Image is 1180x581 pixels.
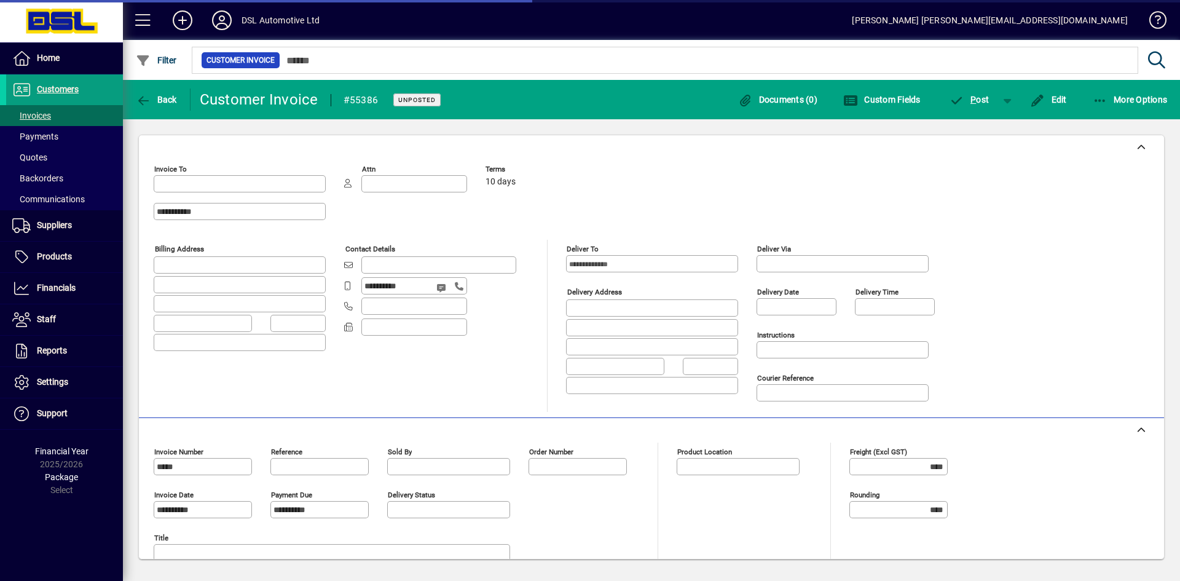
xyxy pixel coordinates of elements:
a: Financials [6,273,123,304]
button: Profile [202,9,242,31]
button: Custom Fields [840,89,924,111]
a: Staff [6,304,123,335]
span: Customers [37,84,79,94]
button: More Options [1090,89,1171,111]
button: Filter [133,49,180,71]
span: Home [37,53,60,63]
mat-label: Rounding [850,491,879,499]
span: 10 days [486,177,516,187]
mat-label: Invoice To [154,165,187,173]
mat-label: Sold by [388,448,412,456]
app-page-header-button: Back [123,89,191,111]
div: #55386 [344,90,379,110]
span: P [970,95,976,105]
a: Communications [6,189,123,210]
span: ost [950,95,989,105]
mat-label: Product location [677,448,732,456]
mat-label: Invoice date [154,491,194,499]
span: Backorders [12,173,63,183]
a: Reports [6,336,123,366]
span: Staff [37,314,56,324]
mat-label: Delivery date [757,288,799,296]
a: Settings [6,367,123,398]
button: Edit [1027,89,1070,111]
a: Payments [6,126,123,147]
span: Documents (0) [737,95,817,105]
mat-label: Instructions [757,331,795,339]
span: Unposted [398,96,436,104]
span: Support [37,408,68,418]
mat-label: Courier Reference [757,374,814,382]
div: [PERSON_NAME] [PERSON_NAME][EMAIL_ADDRESS][DOMAIN_NAME] [852,10,1128,30]
span: Products [37,251,72,261]
span: Customer Invoice [206,54,275,66]
button: Add [163,9,202,31]
mat-label: Delivery status [388,491,435,499]
span: Quotes [12,152,47,162]
mat-label: Invoice number [154,448,203,456]
span: Financials [37,283,76,293]
span: Financial Year [35,446,88,456]
div: Customer Invoice [200,90,318,109]
mat-label: Title [154,534,168,542]
mat-label: Attn [362,165,376,173]
mat-label: Deliver To [567,245,599,253]
button: Back [133,89,180,111]
mat-label: Payment due [271,491,312,499]
a: Suppliers [6,210,123,241]
span: Suppliers [37,220,72,230]
a: Products [6,242,123,272]
a: Quotes [6,147,123,168]
span: Reports [37,346,67,355]
a: Support [6,398,123,429]
a: Knowledge Base [1140,2,1165,42]
span: Terms [486,165,559,173]
span: Edit [1030,95,1067,105]
div: DSL Automotive Ltd [242,10,320,30]
span: Filter [136,55,177,65]
span: Back [136,95,177,105]
mat-label: Freight (excl GST) [850,448,907,456]
a: Invoices [6,105,123,126]
button: Send SMS [428,273,457,302]
span: Communications [12,194,85,204]
mat-label: Reference [271,448,302,456]
mat-label: Order number [529,448,573,456]
span: Settings [37,377,68,387]
span: Package [45,472,78,482]
span: More Options [1093,95,1168,105]
mat-label: Deliver via [757,245,791,253]
mat-label: Delivery time [855,288,899,296]
button: Post [943,89,996,111]
span: Invoices [12,111,51,121]
span: Payments [12,132,58,141]
a: Home [6,43,123,74]
a: Backorders [6,168,123,189]
button: Documents (0) [734,89,820,111]
span: Custom Fields [843,95,921,105]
